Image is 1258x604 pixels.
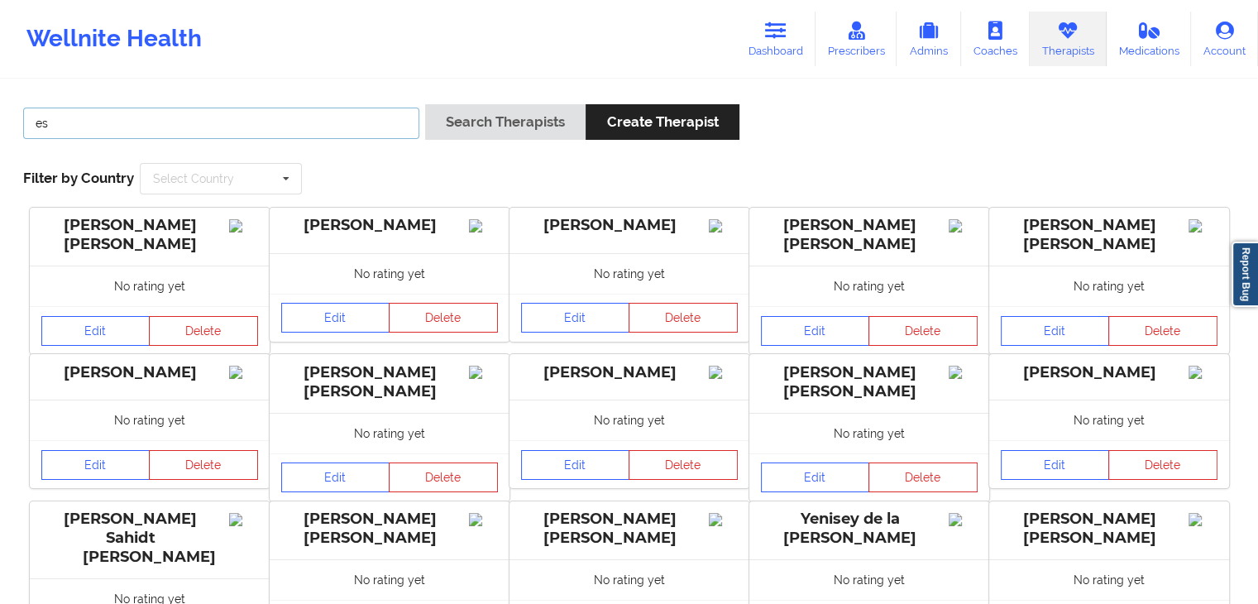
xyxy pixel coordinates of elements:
[1001,363,1217,382] div: [PERSON_NAME]
[761,463,870,492] a: Edit
[41,363,258,382] div: [PERSON_NAME]
[41,510,258,567] div: [PERSON_NAME] Sahidt [PERSON_NAME]
[521,510,738,548] div: [PERSON_NAME] [PERSON_NAME]
[586,104,739,140] button: Create Therapist
[1001,216,1217,254] div: [PERSON_NAME] [PERSON_NAME]
[281,510,498,548] div: [PERSON_NAME] [PERSON_NAME]
[989,400,1229,440] div: No rating yet
[709,513,738,526] img: Image%2Fplaceholer-image.png
[41,450,151,480] a: Edit
[709,219,738,232] img: Image%2Fplaceholer-image.png
[1108,316,1217,346] button: Delete
[761,316,870,346] a: Edit
[989,266,1229,306] div: No rating yet
[521,450,630,480] a: Edit
[949,513,978,526] img: Image%2Fplaceholer-image.png
[229,219,258,232] img: Image%2Fplaceholer-image.png
[868,316,978,346] button: Delete
[868,463,978,492] button: Delete
[629,450,738,480] button: Delete
[521,216,738,235] div: [PERSON_NAME]
[1232,242,1258,307] a: Report Bug
[469,366,498,379] img: Image%2Fplaceholer-image.png
[1030,12,1107,66] a: Therapists
[41,316,151,346] a: Edit
[629,303,738,333] button: Delete
[816,12,897,66] a: Prescribers
[989,559,1229,600] div: No rating yet
[30,266,270,306] div: No rating yet
[281,463,390,492] a: Edit
[270,253,509,294] div: No rating yet
[521,303,630,333] a: Edit
[469,219,498,232] img: Image%2Fplaceholer-image.png
[23,108,419,139] input: Search Keywords
[149,450,258,480] button: Delete
[23,170,134,186] span: Filter by Country
[229,366,258,379] img: Image%2Fplaceholer-image.png
[749,559,989,600] div: No rating yet
[270,413,509,453] div: No rating yet
[270,559,509,600] div: No rating yet
[509,400,749,440] div: No rating yet
[281,303,390,333] a: Edit
[229,513,258,526] img: Image%2Fplaceholer-image.png
[1108,450,1217,480] button: Delete
[1189,366,1217,379] img: Image%2Fplaceholer-image.png
[949,366,978,379] img: Image%2Fplaceholer-image.png
[425,104,586,140] button: Search Therapists
[761,216,978,254] div: [PERSON_NAME] [PERSON_NAME]
[509,253,749,294] div: No rating yet
[761,510,978,548] div: Yenisey de la [PERSON_NAME]
[509,559,749,600] div: No rating yet
[749,413,989,453] div: No rating yet
[709,366,738,379] img: Image%2Fplaceholer-image.png
[281,363,498,401] div: [PERSON_NAME] [PERSON_NAME]
[897,12,961,66] a: Admins
[1001,316,1110,346] a: Edit
[30,400,270,440] div: No rating yet
[281,216,498,235] div: [PERSON_NAME]
[1107,12,1192,66] a: Medications
[749,266,989,306] div: No rating yet
[389,303,498,333] button: Delete
[761,363,978,401] div: [PERSON_NAME] [PERSON_NAME]
[41,216,258,254] div: [PERSON_NAME] [PERSON_NAME]
[961,12,1030,66] a: Coaches
[1189,219,1217,232] img: Image%2Fplaceholer-image.png
[1001,450,1110,480] a: Edit
[521,363,738,382] div: [PERSON_NAME]
[469,513,498,526] img: Image%2Fplaceholer-image.png
[1191,12,1258,66] a: Account
[1001,510,1217,548] div: [PERSON_NAME] [PERSON_NAME]
[736,12,816,66] a: Dashboard
[389,463,498,492] button: Delete
[949,219,978,232] img: Image%2Fplaceholer-image.png
[149,316,258,346] button: Delete
[153,173,234,185] div: Select Country
[1189,513,1217,526] img: Image%2Fplaceholer-image.png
